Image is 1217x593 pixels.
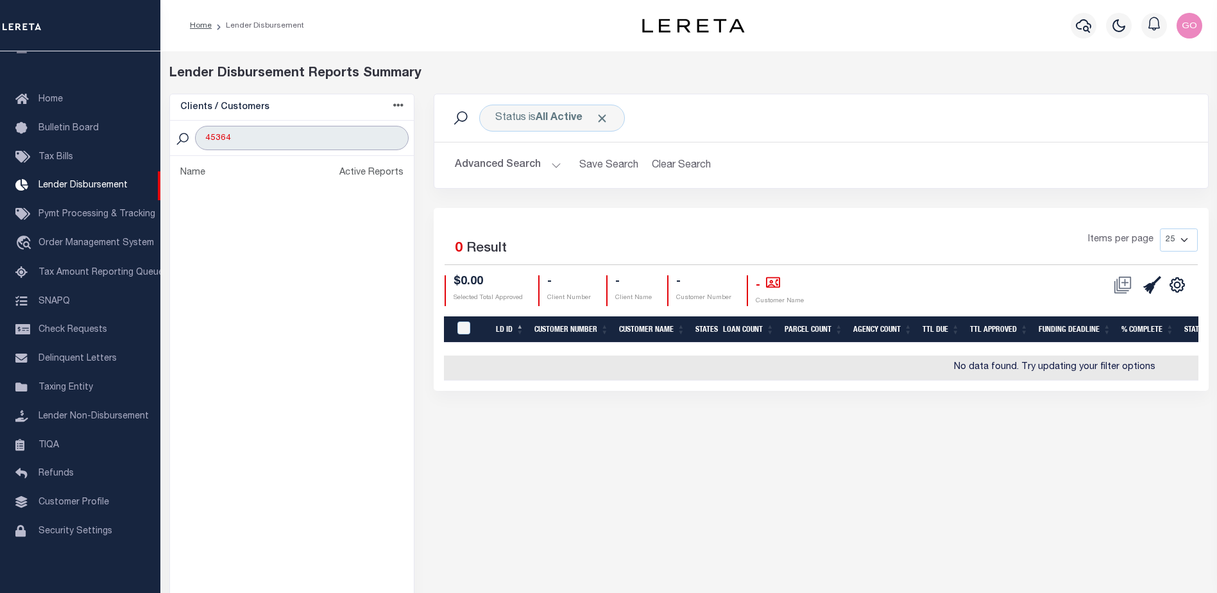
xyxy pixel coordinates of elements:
[547,275,591,289] h4: -
[479,105,625,132] div: Status is
[718,316,779,343] th: Loan Count: activate to sort column ascending
[38,95,63,104] span: Home
[212,20,304,31] li: Lender Disbursement
[615,275,652,289] h4: -
[15,236,36,252] i: travel_explore
[690,316,718,343] th: States
[595,112,609,125] span: Click to Remove
[466,239,507,259] label: Result
[449,316,491,343] th: LDID
[529,316,614,343] th: Customer Number: activate to sort column ascending
[756,296,804,306] p: Customer Name
[848,316,917,343] th: Agency Count: activate to sort column ascending
[491,316,529,343] th: LD ID: activate to sort column descending
[642,19,745,33] img: logo-dark.svg
[1116,316,1179,343] th: % Complete: activate to sort column ascending
[38,412,149,421] span: Lender Non-Disbursement
[1034,316,1116,343] th: Funding Deadline: activate to sort column ascending
[454,275,523,289] h4: $0.00
[572,153,646,178] button: Save Search
[676,293,731,303] p: Customer Number
[676,275,731,289] h4: -
[38,527,112,536] span: Security Settings
[38,239,154,248] span: Order Management System
[180,166,205,180] div: Name
[1088,233,1153,247] span: Items per page
[180,102,269,113] h5: Clients / Customers
[455,242,463,255] span: 0
[339,166,404,180] div: Active Reports
[38,383,93,392] span: Taxing Entity
[455,153,561,178] button: Advanced Search
[38,440,59,449] span: TIQA
[454,293,523,303] p: Selected Total Approved
[615,293,652,303] p: Client Name
[547,293,591,303] p: Client Number
[38,469,74,478] span: Refunds
[917,316,965,343] th: Ttl Due: activate to sort column ascending
[38,268,164,277] span: Tax Amount Reporting Queue
[38,498,109,507] span: Customer Profile
[38,124,99,133] span: Bulletin Board
[38,325,107,334] span: Check Requests
[38,296,70,305] span: SNAPQ
[779,316,848,343] th: Parcel Count: activate to sort column ascending
[195,126,409,150] input: Search Customer
[38,354,117,363] span: Delinquent Letters
[190,22,212,30] a: Home
[38,153,73,162] span: Tax Bills
[536,113,583,123] b: All Active
[646,153,716,178] button: Clear Search
[965,316,1034,343] th: Ttl Approved: activate to sort column ascending
[38,181,128,190] span: Lender Disbursement
[614,316,690,343] th: Customer Name: activate to sort column ascending
[38,210,155,219] span: Pymt Processing & Tracking
[756,275,804,293] h4: -
[1177,13,1202,39] img: svg+xml;base64,PHN2ZyB4bWxucz0iaHR0cDovL3d3dy53My5vcmcvMjAwMC9zdmciIHBvaW50ZXItZXZlbnRzPSJub25lIi...
[169,64,1209,83] div: Lender Disbursement Reports Summary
